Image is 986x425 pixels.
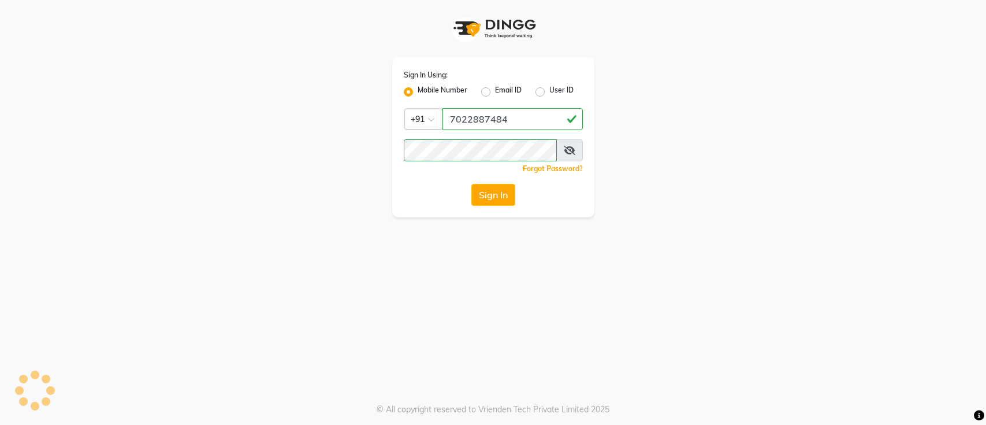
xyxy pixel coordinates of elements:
button: Sign In [471,184,515,206]
input: Username [404,139,557,161]
label: Email ID [495,85,522,99]
input: Username [442,108,583,130]
label: User ID [549,85,574,99]
label: Mobile Number [418,85,467,99]
img: logo1.svg [447,12,539,46]
a: Forgot Password? [523,164,583,173]
label: Sign In Using: [404,70,448,80]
